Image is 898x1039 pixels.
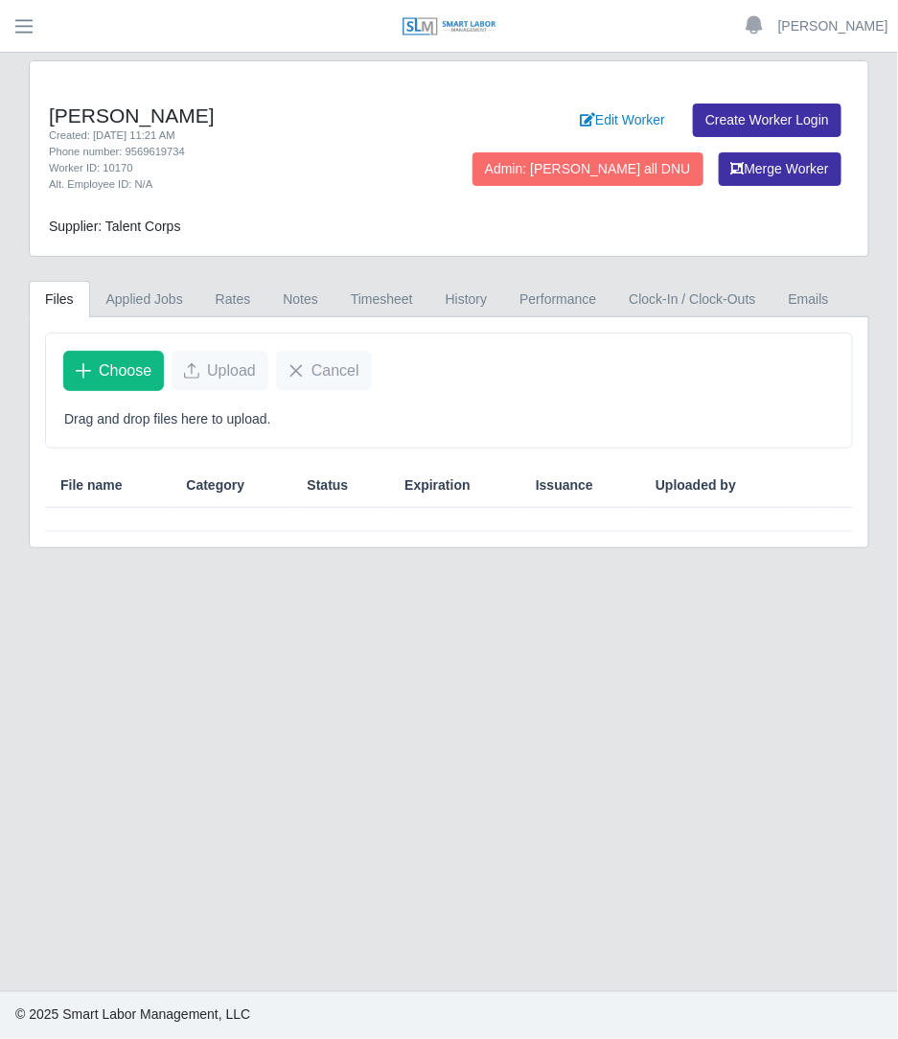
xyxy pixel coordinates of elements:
a: Clock-In / Clock-Outs [612,281,771,318]
a: Applied Jobs [90,281,199,318]
a: Notes [266,281,334,318]
button: Merge Worker [719,152,841,186]
a: Performance [503,281,612,318]
span: Issuance [536,475,593,496]
span: File name [60,475,123,496]
div: Worker ID: 10170 [49,160,435,176]
a: History [429,281,504,318]
a: Create Worker Login [693,104,841,137]
div: Created: [DATE] 11:21 AM [49,127,435,144]
a: Rates [199,281,267,318]
div: Phone number: 9569619734 [49,144,435,160]
span: Uploaded by [656,475,736,496]
p: Drag and drop files here to upload. [64,409,834,429]
button: Upload [172,351,268,391]
a: [PERSON_NAME] [778,16,888,36]
button: Choose [63,351,164,391]
span: Choose [99,359,151,382]
a: Edit Worker [567,104,678,137]
span: Expiration [404,475,470,496]
span: Category [186,475,244,496]
a: Emails [772,281,845,318]
span: Upload [207,359,256,382]
span: Status [308,475,349,496]
a: Timesheet [334,281,429,318]
button: Admin: [PERSON_NAME] all DNU [472,152,703,186]
a: Files [29,281,90,318]
span: Cancel [311,359,359,382]
img: SLM Logo [402,16,497,37]
div: Alt. Employee ID: N/A [49,176,435,193]
span: © 2025 Smart Labor Management, LLC [15,1007,250,1023]
button: Cancel [276,351,372,391]
h4: [PERSON_NAME] [49,104,435,127]
span: Supplier: Talent Corps [49,219,180,234]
